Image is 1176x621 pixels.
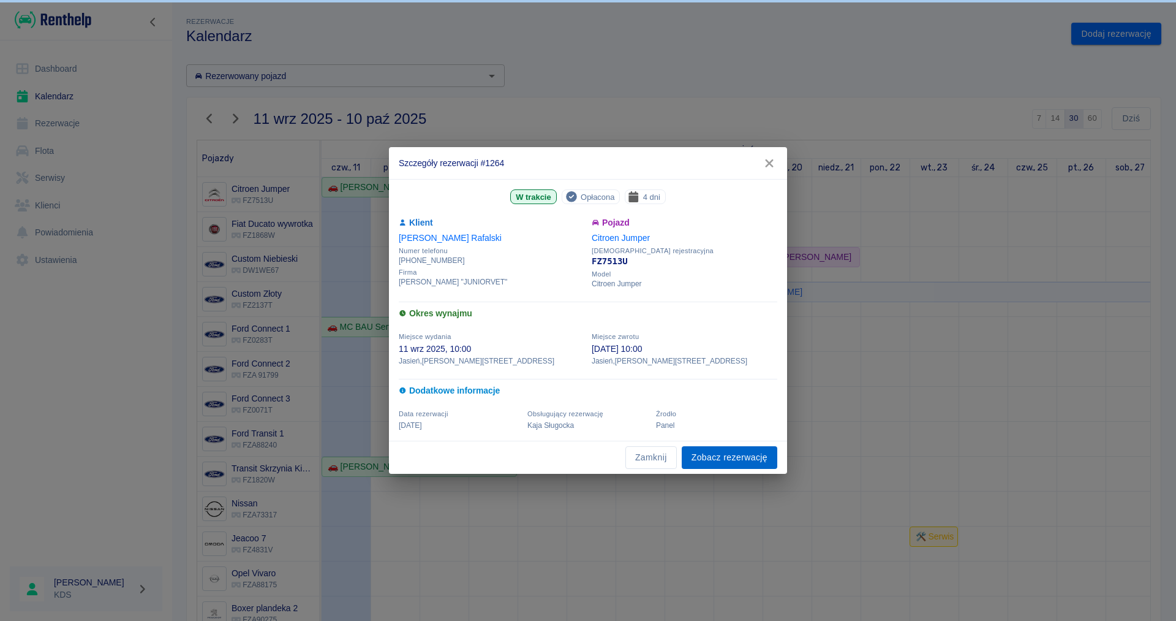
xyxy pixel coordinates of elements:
[511,191,556,204] span: W trakcie
[592,247,777,255] span: [DEMOGRAPHIC_DATA] rejestracyjna
[399,410,448,417] span: Data rezerwacji
[399,356,584,367] p: Jasień , [PERSON_NAME][STREET_ADDRESS]
[389,147,787,179] h2: Szczegóły rezerwacji #1264
[399,420,520,431] p: [DATE]
[638,191,665,204] span: 4 dni
[399,276,584,288] p: [PERSON_NAME] "JUNIORVET"
[656,410,676,417] span: Żrodło
[399,247,584,255] span: Numer telefonu
[656,420,777,431] p: Panel
[399,384,777,397] h6: Dodatkowe informacje
[576,191,619,204] span: Opłacona
[592,333,639,340] span: Miejsce zwrotu
[399,333,451,340] span: Miejsce wydania
[399,269,584,276] span: Firma
[399,233,502,243] a: [PERSON_NAME] Rafalski
[399,216,584,229] h6: Klient
[682,446,777,469] a: Zobacz rezerwację
[527,420,649,431] p: Kaja Sługocka
[592,216,777,229] h6: Pojazd
[527,410,603,417] span: Obsługujący rezerwację
[399,343,584,356] p: 11 wrz 2025, 10:00
[592,343,777,356] p: [DATE] 10:00
[592,270,777,278] span: Model
[399,307,777,320] h6: Okres wynajmu
[592,233,650,243] a: Citroen Jumper
[592,278,777,289] p: Citroen Jumper
[625,446,677,469] button: Zamknij
[592,255,777,268] p: FZ7513U
[399,255,584,266] p: [PHONE_NUMBER]
[592,356,777,367] p: Jasień , [PERSON_NAME][STREET_ADDRESS]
